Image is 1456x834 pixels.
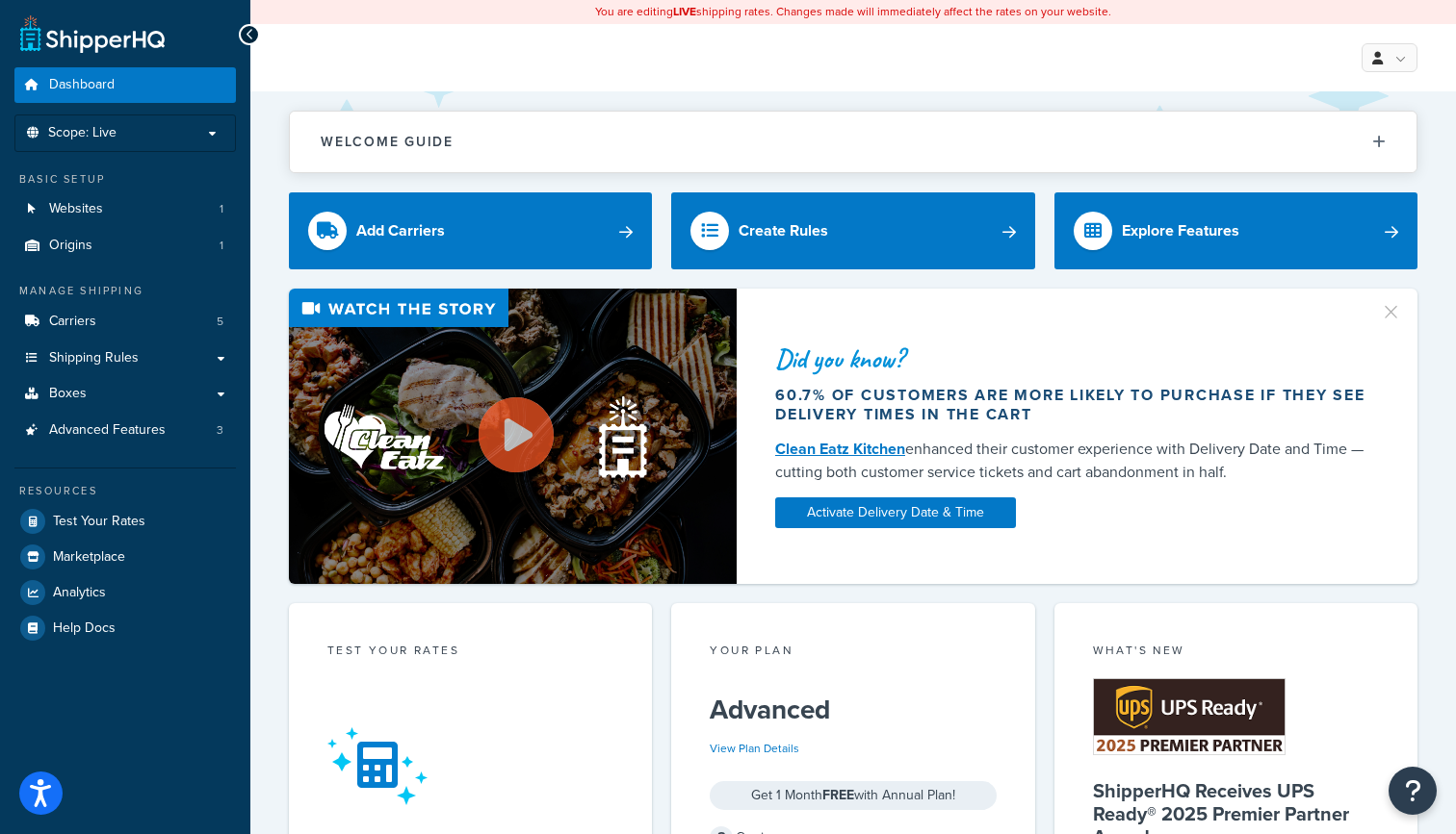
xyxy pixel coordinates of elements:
[14,413,236,448] li: Advanced Features
[775,386,1367,424] div: 60.7% of customers are more likely to purchase if they see delivery times in the cart
[49,201,103,217] span: Websites
[53,549,125,566] span: Marketplace
[49,314,96,330] span: Carriers
[49,386,87,402] span: Boxes
[321,135,454,149] h2: Welcome Guide
[220,238,223,254] span: 1
[14,304,236,340] a: Carriers5
[49,350,139,366] span: Shipping Rules
[671,192,1034,269] a: Create Rules
[710,740,799,757] a: View Plan Details
[739,217,828,244] div: Create Rules
[53,620,116,637] span: Help Docs
[14,341,236,376] a: Shipping Rules
[14,611,236,645] a: Help Docs
[14,413,236,448] a: Advanced Features3
[14,483,236,499] div: Resources
[775,438,1367,484] div: enhanced their customer experience with Delivery Date and Time — cutting both customer service ti...
[1054,192,1417,269] a: Explore Features
[710,781,996,810] div: Get 1 Month with Annual Plan!
[14,283,236,299] div: Manage Shipping
[14,171,236,188] div: Basic Setup
[775,345,1367,372] div: Did you know?
[327,642,613,664] div: Test your rates
[14,504,236,539] a: Test Your Rates
[1093,642,1379,664] div: What's New
[14,376,236,412] a: Boxes
[1122,217,1239,244] div: Explore Features
[775,497,1016,528] a: Activate Delivery Date & Time
[673,3,696,20] b: LIVE
[710,695,996,725] h5: Advanced
[822,785,854,805] strong: FREE
[356,217,445,244] div: Add Carriers
[14,540,236,574] a: Marketplace
[217,422,223,439] span: 3
[220,201,223,217] span: 1
[49,238,92,254] span: Origins
[14,191,236,227] a: Websites1
[710,642,996,664] div: Your Plan
[289,289,737,584] img: Video thumbnail
[49,77,115,93] span: Dashboard
[48,125,117,141] span: Scope: Live
[14,304,236,340] li: Carriers
[775,438,905,460] a: Clean Eatz Kitchen
[289,192,652,269] a: Add Carriers
[53,514,145,530] span: Test Your Rates
[14,67,236,103] a: Dashboard
[49,422,166,439] span: Advanced Features
[217,314,223,330] span: 5
[14,228,236,264] a: Origins1
[14,191,236,227] li: Websites
[1389,767,1437,815] button: Open Resource Center
[14,575,236,610] a: Analytics
[290,112,1417,172] button: Welcome Guide
[53,585,106,601] span: Analytics
[14,228,236,264] li: Origins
